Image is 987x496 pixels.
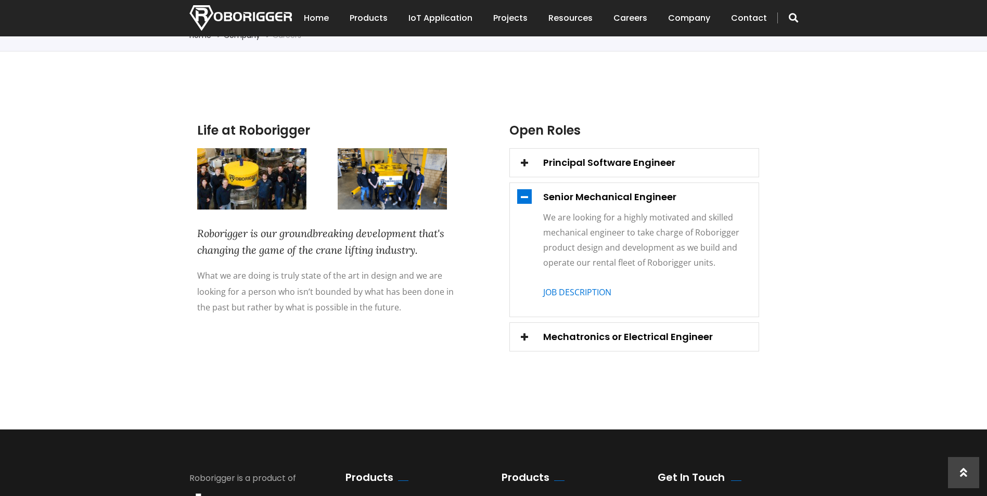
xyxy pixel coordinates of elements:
[668,2,710,34] a: Company
[189,30,211,41] a: Home
[510,329,759,345] div: Mechatronics or Electrical Engineer
[197,268,463,315] div: What we are doing is truly state of the art in design and we are looking for a person who isn’t b...
[502,471,549,484] h2: Products
[658,471,725,484] h2: Get In Touch
[543,286,611,298] a: JOB DESCRIPTION
[350,2,388,34] a: Products
[408,2,472,34] a: IoT Application
[543,210,743,300] div: We are looking for a highly motivated and skilled mechanical engineer to take charge of Roborigge...
[345,471,393,484] h2: Products
[731,2,767,34] a: Contact
[613,2,647,34] a: Careers
[189,5,292,31] img: Nortech
[509,122,759,139] h2: Open Roles
[510,155,759,171] div: Principal Software Engineer
[197,225,463,258] div: Roborigger is our groundbreaking development that's changing the game of the crane lifting industry.
[224,30,260,41] a: Company
[197,122,463,139] h2: Life at Roborigger
[304,2,329,34] a: Home
[548,2,593,34] a: Resources
[493,2,528,34] a: Projects
[510,189,759,205] div: Senior Mechanical Engineer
